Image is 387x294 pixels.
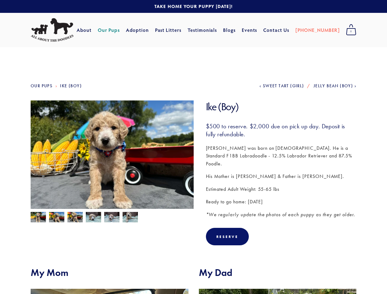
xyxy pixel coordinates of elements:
a: Our Pups [31,83,52,89]
img: Ike 1.jpg [86,211,101,223]
img: All About The Doodles [31,18,74,42]
h2: My Mom [31,267,188,278]
a: Jelly Bean (Boy) [313,83,356,89]
div: Reserve [206,228,249,245]
a: Events [242,24,257,36]
img: Ike 4.jpg [31,212,46,224]
p: Ready to go home: [DATE] [206,198,357,206]
a: Our Pups [98,24,120,36]
img: Ike 5.jpg [67,212,83,224]
h2: My Dad [199,267,357,278]
a: Adoption [126,24,149,36]
a: Testimonials [188,24,217,36]
img: Ike 4.jpg [31,100,194,223]
h1: Ike (Boy) [206,100,357,113]
h3: $500 to reserve. $2,000 due on pick up day. Deposit is fully refundable. [206,122,357,138]
a: 0 items in cart [343,22,359,38]
a: [PHONE_NUMBER] [295,24,340,36]
p: His Mother is [PERSON_NAME] & Father is [PERSON_NAME]. [206,172,357,180]
a: Contact Us [263,24,289,36]
a: Ike (Boy) [60,83,82,89]
a: Past Litters [155,27,182,33]
a: About [77,24,92,36]
p: [PERSON_NAME] was born on [DEMOGRAPHIC_DATA]. He is a Standard F1BB Labradoodle - 12.5% Labrador ... [206,144,357,168]
a: Blogs [223,24,236,36]
div: Reserve [216,234,238,239]
a: Sweet Tart (Girl) [260,83,304,89]
em: *We regularly update the photos of each puppy as they get older. [206,212,355,217]
span: 0 [346,28,356,36]
img: Ike 2.jpg [104,212,120,224]
img: Ike 6.jpg [49,212,64,224]
p: Estimated Adult Weight: 55-65 lbs [206,185,357,193]
span: Sweet Tart (Girl) [263,83,304,89]
span: Jelly Bean (Boy) [313,83,353,89]
img: Ike 3.jpg [123,212,138,224]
